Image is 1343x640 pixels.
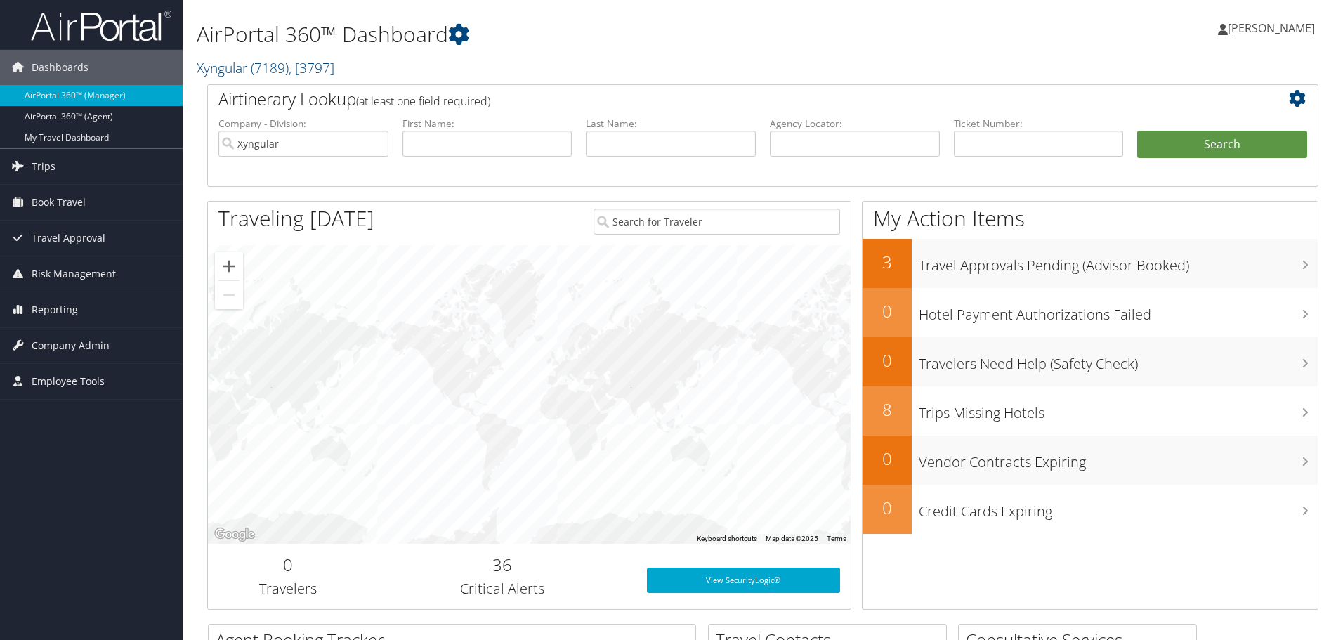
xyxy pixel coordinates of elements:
[32,256,116,292] span: Risk Management
[218,87,1214,111] h2: Airtinerary Lookup
[770,117,940,131] label: Agency Locator:
[863,250,912,274] h2: 3
[919,249,1318,275] h3: Travel Approvals Pending (Advisor Booked)
[289,58,334,77] span: , [ 3797 ]
[251,58,289,77] span: ( 7189 )
[1137,131,1307,159] button: Search
[215,281,243,309] button: Zoom out
[1218,7,1329,49] a: [PERSON_NAME]
[919,396,1318,423] h3: Trips Missing Hotels
[32,50,89,85] span: Dashboards
[647,568,840,593] a: View SecurityLogic®
[215,252,243,280] button: Zoom in
[863,288,1318,337] a: 0Hotel Payment Authorizations Failed
[827,535,846,542] a: Terms (opens in new tab)
[863,204,1318,233] h1: My Action Items
[211,525,258,544] a: Open this area in Google Maps (opens a new window)
[863,239,1318,288] a: 3Travel Approvals Pending (Advisor Booked)
[594,209,840,235] input: Search for Traveler
[919,495,1318,521] h3: Credit Cards Expiring
[32,185,86,220] span: Book Travel
[919,347,1318,374] h3: Travelers Need Help (Safety Check)
[766,535,818,542] span: Map data ©2025
[586,117,756,131] label: Last Name:
[863,299,912,323] h2: 0
[379,553,626,577] h2: 36
[863,496,912,520] h2: 0
[31,9,171,42] img: airportal-logo.png
[32,149,55,184] span: Trips
[402,117,572,131] label: First Name:
[863,398,912,422] h2: 8
[379,579,626,599] h3: Critical Alerts
[697,534,757,544] button: Keyboard shortcuts
[218,204,374,233] h1: Traveling [DATE]
[954,117,1124,131] label: Ticket Number:
[863,337,1318,386] a: 0Travelers Need Help (Safety Check)
[863,447,912,471] h2: 0
[1228,20,1315,36] span: [PERSON_NAME]
[863,436,1318,485] a: 0Vendor Contracts Expiring
[919,298,1318,325] h3: Hotel Payment Authorizations Failed
[863,485,1318,534] a: 0Credit Cards Expiring
[32,292,78,327] span: Reporting
[356,93,490,109] span: (at least one field required)
[197,58,334,77] a: Xyngular
[218,579,358,599] h3: Travelers
[919,445,1318,472] h3: Vendor Contracts Expiring
[218,553,358,577] h2: 0
[32,221,105,256] span: Travel Approval
[211,525,258,544] img: Google
[863,348,912,372] h2: 0
[32,364,105,399] span: Employee Tools
[197,20,952,49] h1: AirPortal 360™ Dashboard
[32,328,110,363] span: Company Admin
[863,386,1318,436] a: 8Trips Missing Hotels
[218,117,388,131] label: Company - Division:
